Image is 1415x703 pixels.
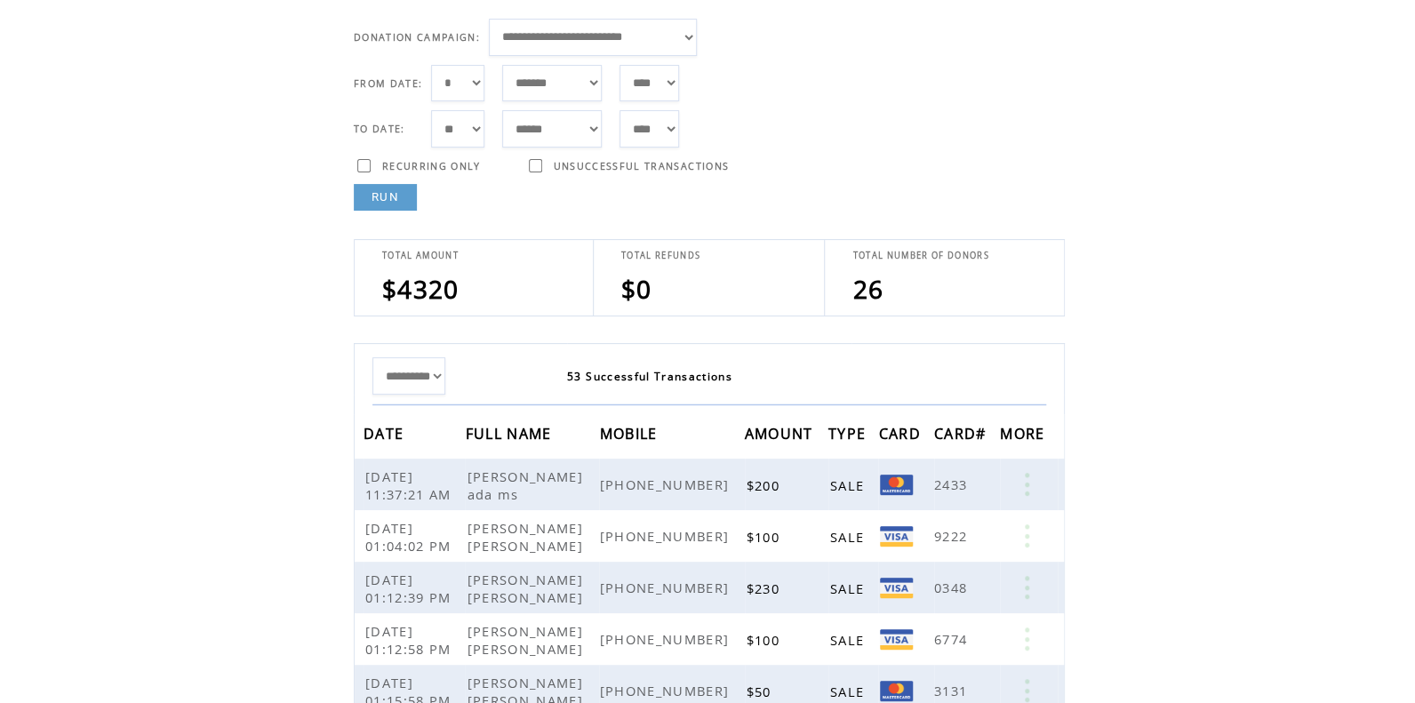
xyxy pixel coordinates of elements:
span: 26 [852,272,883,306]
a: AMOUNT [745,427,818,438]
span: 2433 [934,475,971,493]
span: TYPE [828,419,870,452]
span: [PHONE_NUMBER] [599,682,733,699]
span: MORE [1000,419,1049,452]
span: [PERSON_NAME] [PERSON_NAME] [467,571,587,606]
span: [PHONE_NUMBER] [599,527,733,545]
span: AMOUNT [745,419,818,452]
span: $200 [747,476,784,494]
span: CARD# [934,419,991,452]
span: FULL NAME [465,419,556,452]
a: RUN [354,184,417,211]
span: TO DATE: [354,123,405,135]
span: RECURRING ONLY [382,160,481,172]
a: CARD# [934,427,991,438]
span: [PHONE_NUMBER] [599,475,733,493]
img: Visa [880,629,913,650]
span: $0 [621,272,652,306]
span: SALE [830,631,868,649]
span: FROM DATE: [354,77,422,90]
a: CARD [878,427,924,438]
a: FULL NAME [465,427,556,438]
span: DATE [364,419,408,452]
span: [PERSON_NAME] ada ms [467,467,582,503]
span: [DATE] 01:04:02 PM [365,519,456,555]
span: 0348 [934,579,971,596]
span: 6774 [934,630,971,648]
img: Mastercard [880,475,913,495]
a: MOBILE [599,427,661,438]
img: Mastercard [880,681,913,701]
span: $50 [747,683,776,700]
span: SALE [830,579,868,597]
span: [PERSON_NAME] [PERSON_NAME] [467,519,587,555]
span: [DATE] 11:37:21 AM [365,467,456,503]
span: SALE [830,476,868,494]
span: TOTAL AMOUNT [382,250,459,261]
span: $230 [747,579,784,597]
span: 53 Successful Transactions [567,369,732,384]
span: 9222 [934,527,971,545]
span: TOTAL REFUNDS [621,250,700,261]
span: $100 [747,528,784,546]
a: DATE [364,427,408,438]
img: Visa [880,526,913,547]
span: [PHONE_NUMBER] [599,630,733,648]
span: [DATE] 01:12:58 PM [365,622,456,658]
span: SALE [830,528,868,546]
span: UNSUCCESSFUL TRANSACTIONS [554,160,729,172]
a: TYPE [828,427,870,438]
span: $100 [747,631,784,649]
span: [PHONE_NUMBER] [599,579,733,596]
span: $4320 [382,272,460,306]
span: DONATION CAMPAIGN: [354,31,480,44]
span: SALE [830,683,868,700]
span: [DATE] 01:12:39 PM [365,571,456,606]
span: TOTAL NUMBER OF DONORS [852,250,988,261]
span: MOBILE [599,419,661,452]
span: CARD [878,419,924,452]
img: Visa [880,578,913,598]
span: [PERSON_NAME] [PERSON_NAME] [467,622,587,658]
span: 3131 [934,682,971,699]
